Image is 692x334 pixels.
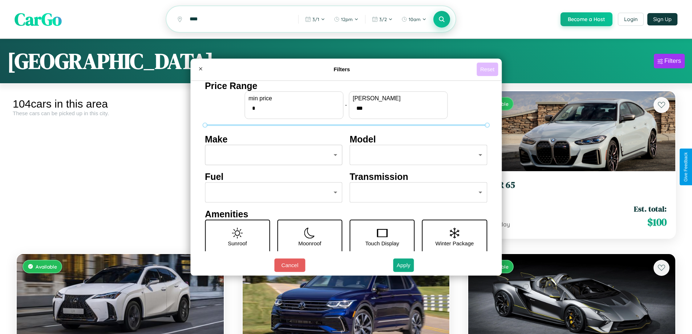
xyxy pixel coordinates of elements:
h4: Transmission [350,172,487,182]
h4: Filters [207,66,477,72]
span: / day [495,221,510,228]
div: 104 cars in this area [13,98,228,110]
h4: Price Range [205,81,487,91]
h4: Amenities [205,209,487,220]
div: Filters [664,57,681,65]
button: 10am [398,13,430,25]
button: Sign Up [647,13,677,25]
button: 3/1 [302,13,329,25]
p: Moonroof [298,238,321,248]
label: [PERSON_NAME] [353,95,444,102]
span: 12pm [341,16,353,22]
span: 3 / 1 [312,16,319,22]
a: BMW R 652021 [477,180,667,198]
button: Login [618,13,644,26]
h3: BMW R 65 [477,180,667,190]
h1: [GEOGRAPHIC_DATA] [7,46,214,76]
button: Cancel [274,258,305,272]
span: 10am [409,16,421,22]
div: Give Feedback [683,152,688,182]
p: Winter Package [436,238,474,248]
p: Touch Display [365,238,399,248]
button: Become a Host [561,12,612,26]
button: Filters [654,54,685,68]
span: 3 / 2 [379,16,387,22]
span: Available [36,263,57,270]
p: - [345,100,347,110]
span: Est. total: [634,204,667,214]
h4: Make [205,134,343,145]
label: min price [248,95,339,102]
button: 12pm [330,13,362,25]
div: These cars can be picked up in this city. [13,110,228,116]
span: CarGo [15,7,62,31]
button: Reset [477,63,498,76]
h4: Model [350,134,487,145]
span: $ 100 [647,215,667,229]
p: Sunroof [228,238,247,248]
button: 3/2 [368,13,396,25]
button: Apply [393,258,414,272]
h4: Fuel [205,172,343,182]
